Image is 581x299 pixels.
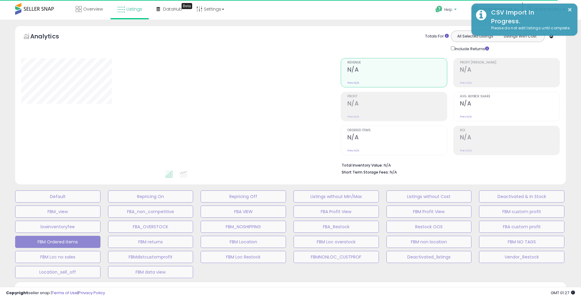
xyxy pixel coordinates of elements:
button: FBM returns [108,236,193,248]
b: Short Term Storage Fees: [342,170,389,175]
button: FBA_non_competitive [108,206,193,218]
small: Prev: N/A [460,81,472,85]
button: FBMNONLOC_CUSTPROF [294,251,379,263]
div: CSV Import In Progress. [487,8,573,25]
button: FBM_NOSHIPPING [201,221,286,233]
button: FBA custom profit [479,221,564,233]
button: Repricing On [108,190,193,203]
span: Profit [PERSON_NAME] [460,61,560,64]
button: FBM Loc overstock [294,236,379,248]
a: Help [431,1,463,20]
h2: N/A [460,100,560,108]
button: FBM custom profit [479,206,564,218]
h2: N/A [347,134,447,142]
span: Listings [126,6,142,12]
span: Avg. Buybox Share [460,95,560,98]
b: Total Inventory Value: [342,163,383,168]
button: FBM Loc Restock [201,251,286,263]
li: N/A [342,161,555,168]
button: FBM Location [201,236,286,248]
button: FBA_Restock [294,221,379,233]
button: FBM Profit View [386,206,472,218]
button: Repricing Off [201,190,286,203]
div: Please do not edit listings until complete. [487,25,573,31]
button: Listings without Cost [386,190,472,203]
button: Location_sell_off [15,266,100,278]
button: × [567,6,572,14]
button: FBM data view [108,266,193,278]
h2: N/A [347,66,447,74]
button: FBMdistcustomprofit [108,251,193,263]
button: FBA Profit View [294,206,379,218]
button: FBM non location [386,236,472,248]
span: Overview [83,6,103,12]
button: Deactivated_listings [386,251,472,263]
div: Include Returns [446,45,496,52]
span: Ordered Items [347,129,447,132]
small: Prev: N/A [347,149,359,152]
button: FBM Loc no sales [15,251,100,263]
button: FBM Ordered items [15,236,100,248]
button: Restock OOS [386,221,472,233]
button: FBA_OVERSTOCK [108,221,193,233]
button: FBM NO TAGS [479,236,564,248]
span: Profit [347,95,447,98]
button: FBA VIEW [201,206,286,218]
button: FBM_view [15,206,100,218]
button: Deactivated & In Stock [479,190,564,203]
span: ROI [460,129,560,132]
span: DataHub [163,6,182,12]
h5: Analytics [30,32,71,42]
small: Prev: N/A [460,115,472,119]
button: All Selected Listings [453,32,498,40]
button: lowinventoryfee [15,221,100,233]
div: Totals For [425,34,449,39]
button: Default [15,190,100,203]
h2: N/A [460,66,560,74]
span: N/A [390,169,397,175]
i: Get Help [435,5,443,13]
h2: N/A [347,100,447,108]
small: Prev: N/A [460,149,472,152]
div: seller snap | | [6,290,105,296]
small: Prev: N/A [347,81,359,85]
small: Prev: N/A [347,115,359,119]
button: Listings With Cost [497,32,543,40]
strong: Copyright [6,290,28,296]
span: Revenue [347,61,447,64]
span: Help [444,7,452,12]
div: Tooltip anchor [182,3,192,9]
button: Vendor_Restock [479,251,564,263]
h2: N/A [460,134,560,142]
button: Listings without Min/Max [294,190,379,203]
